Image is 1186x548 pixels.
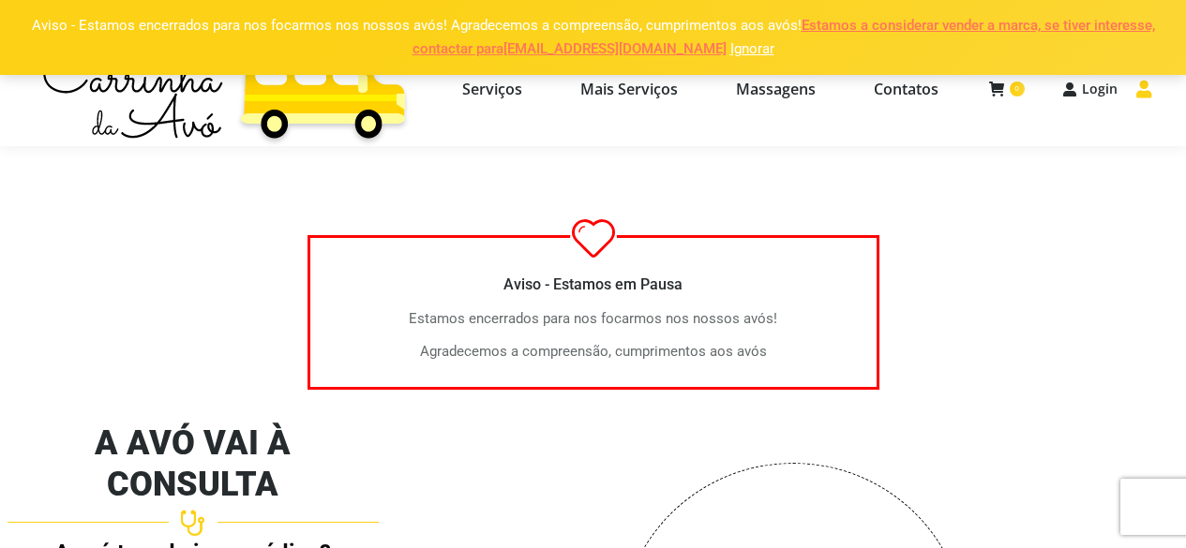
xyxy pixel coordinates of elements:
[1062,81,1118,97] a: Login
[580,80,678,98] span: Mais Serviços
[989,81,1025,97] a: 0
[36,31,414,146] img: Carrinha da Avó
[730,40,774,57] a: Ignorar
[874,80,938,98] span: Contatos
[736,80,816,98] span: Massagens
[438,48,547,129] a: Serviços
[712,48,840,129] a: Massagens
[8,422,380,505] h2: A AVÓ VAI À CONSULTA
[1010,81,1025,96] span: 0
[462,80,522,98] span: Serviços
[338,340,848,363] p: Agradecemos a compreensão, cumprimentos aos avós
[556,48,702,129] a: Mais Serviços
[310,307,877,387] div: Estamos encerrados para nos focarmos nos nossos avós!
[849,48,963,129] a: Contatos
[338,275,848,293] h3: Aviso - Estamos em Pausa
